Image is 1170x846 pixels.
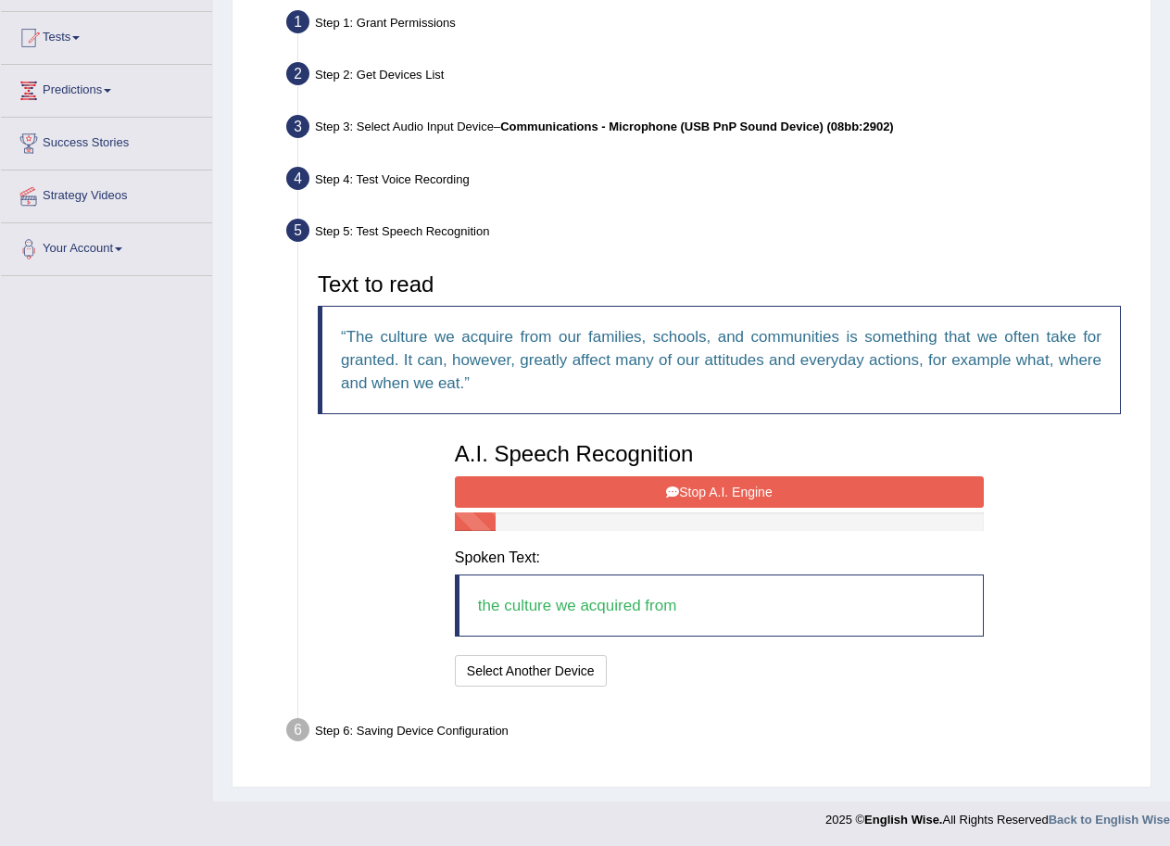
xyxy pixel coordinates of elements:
[1,223,212,270] a: Your Account
[455,655,607,687] button: Select Another Device
[1,170,212,217] a: Strategy Videos
[494,120,894,133] span: –
[1,118,212,164] a: Success Stories
[455,549,984,566] h4: Spoken Text:
[278,161,1142,202] div: Step 4: Test Voice Recording
[1,12,212,58] a: Tests
[500,120,894,133] b: Communications - Microphone (USB PnP Sound Device) (08bb:2902)
[864,813,942,827] strong: English Wise.
[278,5,1142,45] div: Step 1: Grant Permissions
[455,476,984,508] button: Stop A.I. Engine
[455,442,984,466] h3: A.I. Speech Recognition
[341,328,1101,392] q: The culture we acquire from our families, schools, and communities is something that we often tak...
[1,65,212,111] a: Predictions
[278,213,1142,254] div: Step 5: Test Speech Recognition
[1049,813,1170,827] a: Back to English Wise
[278,109,1142,150] div: Step 3: Select Audio Input Device
[318,272,1121,297] h3: Text to read
[825,802,1170,828] div: 2025 © All Rights Reserved
[278,713,1142,753] div: Step 6: Saving Device Configuration
[278,57,1142,97] div: Step 2: Get Devices List
[455,575,984,637] blockquote: the culture we acquired from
